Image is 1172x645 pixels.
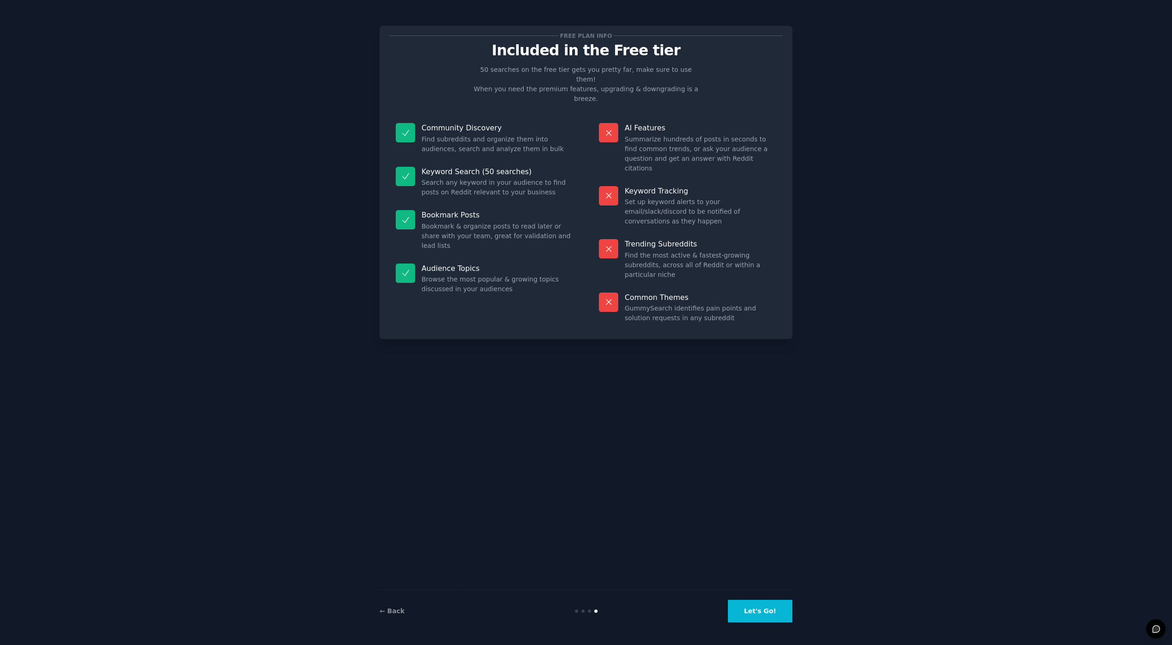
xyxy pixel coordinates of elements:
[422,135,573,154] dd: Find subreddits and organize them into audiences, search and analyze them in bulk
[422,178,573,197] dd: Search any keyword in your audience to find posts on Reddit relevant to your business
[380,607,404,615] a: ← Back
[625,251,776,280] dd: Find the most active & fastest-growing subreddits, across all of Reddit or within a particular niche
[625,304,776,323] dd: GummySearch identifies pain points and solution requests in any subreddit
[389,42,783,59] p: Included in the Free tier
[625,123,776,133] p: AI Features
[625,293,776,302] p: Common Themes
[422,275,573,294] dd: Browse the most popular & growing topics discussed in your audiences
[625,239,776,249] p: Trending Subreddits
[470,65,702,104] p: 50 searches on the free tier gets you pretty far, make sure to use them! When you need the premiu...
[558,31,614,41] span: Free plan info
[625,186,776,196] p: Keyword Tracking
[728,600,792,622] button: Let's Go!
[625,197,776,226] dd: Set up keyword alerts to your email/slack/discord to be notified of conversations as they happen
[625,135,776,173] dd: Summarize hundreds of posts in seconds to find common trends, or ask your audience a question and...
[422,167,573,176] p: Keyword Search (50 searches)
[422,264,573,273] p: Audience Topics
[422,222,573,251] dd: Bookmark & organize posts to read later or share with your team, great for validation and lead lists
[422,123,573,133] p: Community Discovery
[422,210,573,220] p: Bookmark Posts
